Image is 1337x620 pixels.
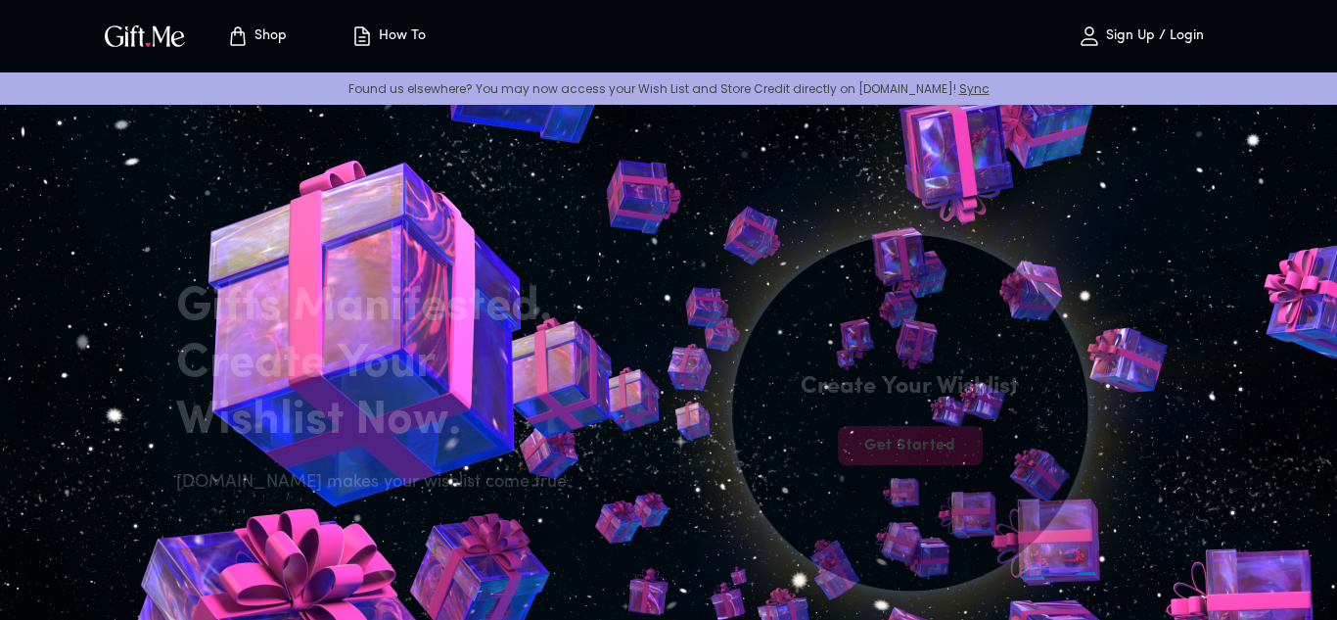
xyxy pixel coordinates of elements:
[1042,5,1238,68] button: Sign Up / Login
[1101,28,1204,45] p: Sign Up / Login
[801,371,1019,403] h4: Create Your Wishlist
[838,426,983,465] button: Get Started
[838,435,983,456] span: Get Started
[99,24,191,48] button: GiftMe Logo
[176,393,583,450] h2: Wishlist Now.
[350,24,374,48] img: how-to.svg
[959,80,990,97] a: Sync
[250,28,287,45] p: Shop
[203,5,310,68] button: Store page
[16,80,1321,97] p: Found us elsewhere? You may now access your Wish List and Store Credit directly on [DOMAIN_NAME]!
[101,22,189,50] img: GiftMe Logo
[334,5,441,68] button: How To
[176,336,583,393] h2: Create Your
[374,28,426,45] p: How To
[176,469,583,497] h6: [DOMAIN_NAME] makes your wishlist come true.
[176,279,583,336] h2: Gifts Manifested.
